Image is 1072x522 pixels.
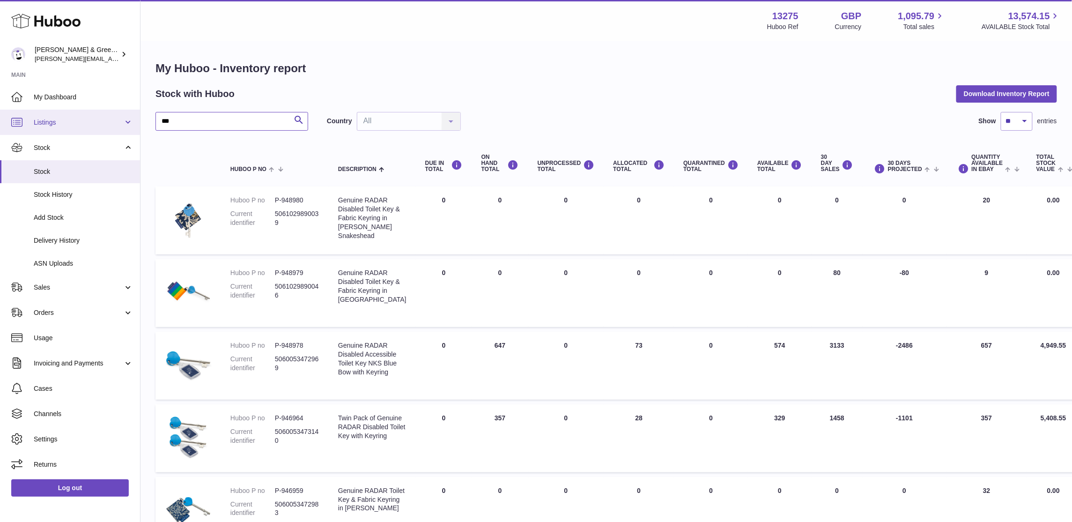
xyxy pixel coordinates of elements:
[275,500,319,518] dd: 5060053472983
[528,404,604,472] td: 0
[34,190,133,199] span: Stock History
[863,186,946,254] td: 0
[275,282,319,300] dd: 5061029890046
[165,196,212,243] img: product image
[946,404,1027,472] td: 357
[416,332,472,400] td: 0
[709,269,713,276] span: 0
[481,154,519,173] div: ON HAND Total
[772,10,798,22] strong: 13275
[538,160,595,172] div: UNPROCESSED Total
[165,268,212,315] img: product image
[472,259,528,327] td: 0
[1037,117,1057,126] span: entries
[1041,414,1066,422] span: 5,408.55
[34,213,133,222] span: Add Stock
[757,160,802,172] div: AVAILABLE Total
[327,117,352,126] label: Country
[812,404,863,472] td: 1458
[275,414,319,423] dd: P-946964
[34,118,123,127] span: Listings
[1047,269,1060,276] span: 0.00
[767,22,798,31] div: Huboo Ref
[748,186,812,254] td: 0
[338,166,377,172] span: Description
[34,308,123,317] span: Orders
[34,410,133,418] span: Channels
[1047,196,1060,204] span: 0.00
[604,332,674,400] td: 73
[35,55,188,62] span: [PERSON_NAME][EMAIL_ADDRESS][DOMAIN_NAME]
[528,332,604,400] td: 0
[841,10,861,22] strong: GBP
[230,500,275,518] dt: Current identifier
[425,160,463,172] div: DUE IN TOTAL
[604,186,674,254] td: 0
[472,332,528,400] td: 647
[709,414,713,422] span: 0
[821,154,853,173] div: 30 DAY SALES
[230,355,275,373] dt: Current identifier
[275,341,319,350] dd: P-948978
[34,167,133,176] span: Stock
[34,435,133,444] span: Settings
[472,186,528,254] td: 0
[528,259,604,327] td: 0
[946,259,1027,327] td: 9
[863,332,946,400] td: -2486
[979,117,996,126] label: Show
[683,160,739,172] div: QUARANTINED Total
[338,268,407,304] div: Genuine RADAR Disabled Toilet Key & Fabric Keyring in [GEOGRAPHIC_DATA]
[1008,10,1050,22] span: 13,574.15
[338,486,407,513] div: Genuine RADAR Toilet Key & Fabric Keyring in [PERSON_NAME]
[416,404,472,472] td: 0
[230,282,275,300] dt: Current identifier
[34,143,123,152] span: Stock
[528,186,604,254] td: 0
[230,268,275,277] dt: Huboo P no
[1036,154,1056,173] span: Total stock value
[34,384,133,393] span: Cases
[338,414,407,440] div: Twin Pack of Genuine RADAR Disabled Toilet Key with Keyring
[472,404,528,472] td: 357
[275,196,319,205] dd: P-948980
[155,61,1057,76] h1: My Huboo - Inventory report
[165,341,212,388] img: product image
[1047,487,1060,494] span: 0.00
[11,47,25,61] img: ellen@bluebadgecompany.co.uk
[898,10,935,22] span: 1,095.79
[275,355,319,373] dd: 5060053472969
[812,186,863,254] td: 0
[972,154,1003,173] span: Quantity Available in eBay
[898,10,946,31] a: 1,095.79 Total sales
[416,259,472,327] td: 0
[748,332,812,400] td: 574
[888,160,922,172] span: 30 DAYS PROJECTED
[34,259,133,268] span: ASN Uploads
[155,88,235,100] h2: Stock with Huboo
[275,209,319,227] dd: 5061029890039
[230,209,275,227] dt: Current identifier
[34,460,133,469] span: Returns
[165,414,212,461] img: product image
[863,404,946,472] td: -1101
[35,45,119,63] div: [PERSON_NAME] & Green Ltd
[230,414,275,423] dt: Huboo P no
[903,22,945,31] span: Total sales
[34,359,123,368] span: Invoicing and Payments
[275,486,319,495] dd: P-946959
[812,332,863,400] td: 3133
[275,268,319,277] dd: P-948979
[338,196,407,240] div: Genuine RADAR Disabled Toilet Key & Fabric Keyring in [PERSON_NAME] Snakeshead
[604,404,674,472] td: 28
[230,166,266,172] span: Huboo P no
[34,334,133,343] span: Usage
[956,85,1057,102] button: Download Inventory Report
[11,479,129,496] a: Log out
[812,259,863,327] td: 80
[709,487,713,494] span: 0
[34,283,123,292] span: Sales
[709,342,713,349] span: 0
[230,341,275,350] dt: Huboo P no
[1041,342,1066,349] span: 4,949.55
